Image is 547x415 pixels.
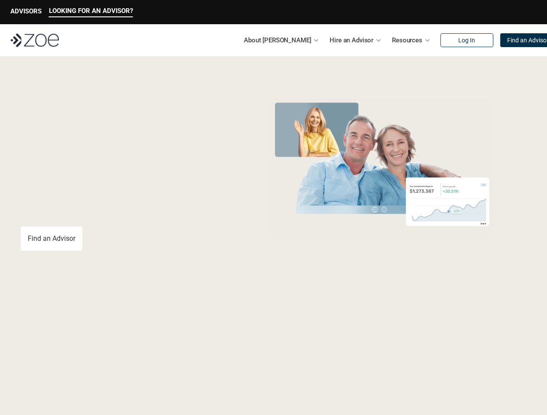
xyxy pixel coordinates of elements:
[28,234,75,243] p: Find an Advisor
[21,124,196,187] span: with a Financial Advisor
[21,195,238,216] p: You deserve an advisor you can trust. [PERSON_NAME], hire, and invest with vetted, fiduciary, fin...
[49,7,133,15] p: LOOKING FOR AN ADVISOR?
[330,34,373,47] p: Hire an Advisor
[392,34,422,47] p: Resources
[244,34,311,47] p: About [PERSON_NAME]
[440,33,493,47] a: Log In
[21,339,526,381] p: Loremipsum: *DolOrsi Ametconsecte adi Eli Seddoeius tem inc utlaboreet. Dol 6467 MagNaal Enimadmi...
[21,96,214,129] span: Grow Your Wealth
[10,7,42,15] p: ADVISORS
[262,244,502,249] em: The information in the visuals above is for illustrative purposes only and does not represent an ...
[21,227,82,251] a: Find an Advisor
[458,37,475,44] p: Log In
